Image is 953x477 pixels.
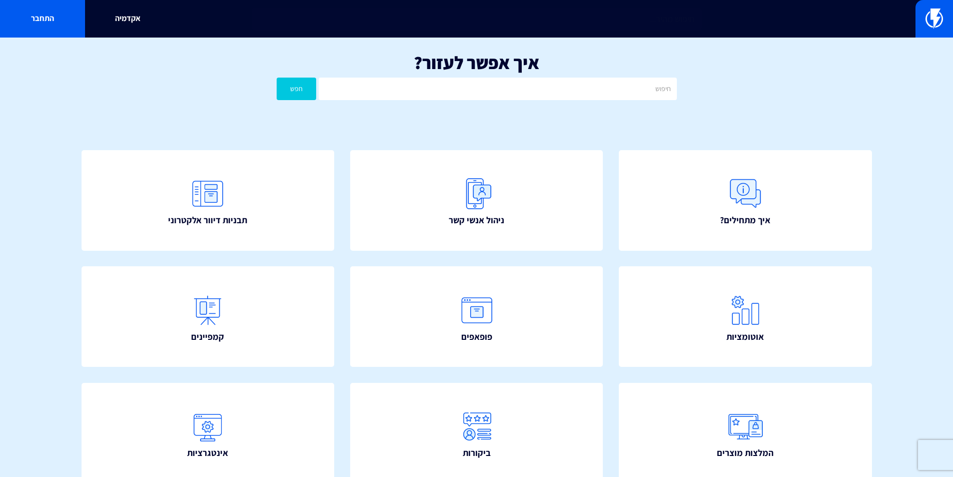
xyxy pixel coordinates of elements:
a: קמפיינים [82,266,335,367]
span: תבניות דיוור אלקטרוני [168,214,247,227]
span: אוטומציות [726,330,764,343]
a: ניהול אנשי קשר [350,150,603,251]
button: חפש [277,78,317,100]
a: תבניות דיוור אלקטרוני [82,150,335,251]
span: ניהול אנשי קשר [449,214,504,227]
a: פופאפים [350,266,603,367]
span: אינטגרציות [187,446,228,459]
span: פופאפים [461,330,492,343]
a: אוטומציות [619,266,872,367]
span: ביקורות [463,446,491,459]
span: איך מתחילים? [720,214,770,227]
span: קמפיינים [191,330,224,343]
a: איך מתחילים? [619,150,872,251]
input: חיפוש מהיר... [252,8,702,31]
h1: איך אפשר לעזור? [15,53,938,73]
span: המלצות מוצרים [717,446,773,459]
input: חיפוש [319,78,676,100]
